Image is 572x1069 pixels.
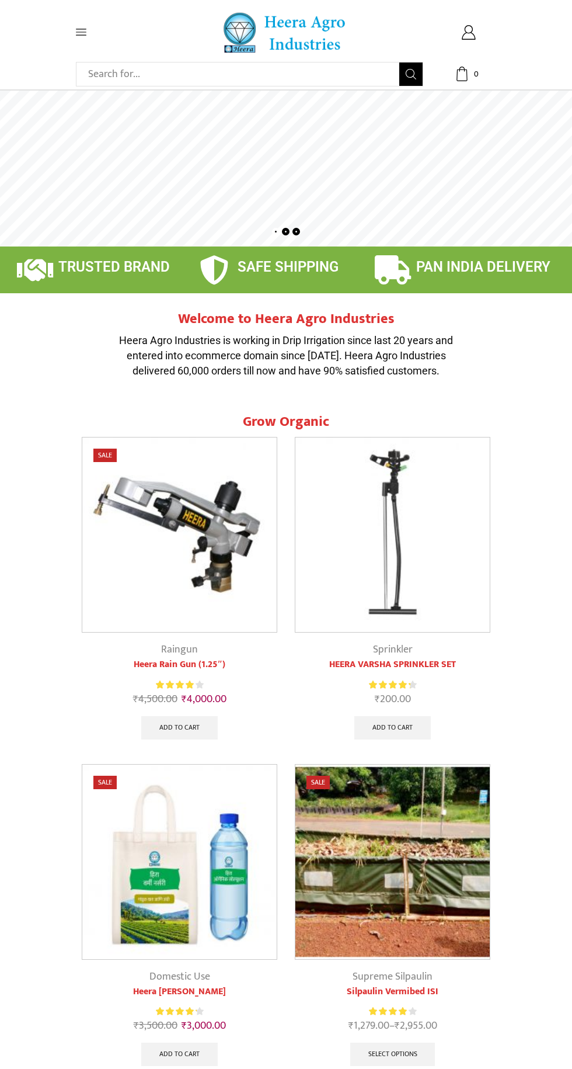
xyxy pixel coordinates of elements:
a: Supreme Silpaulin [353,968,433,985]
span: Grow Organic [243,410,329,433]
bdi: 1,279.00 [348,1017,389,1035]
img: Impact Mini Sprinkler [295,438,490,632]
span: Rated out of 5 [156,1005,197,1018]
span: Sale [306,776,330,789]
bdi: 4,000.00 [182,690,226,708]
input: Search for... [82,63,399,86]
span: ₹ [182,690,187,708]
span: Sale [93,776,117,789]
a: Select options for “Silpaulin Vermibed ISI” [350,1043,435,1066]
bdi: 200.00 [375,690,411,708]
h2: Welcome to Heera Agro Industries [111,311,461,328]
span: 0 [470,68,482,80]
a: Add to cart: “Heera Vermi Nursery” [141,1043,218,1066]
a: Raingun [161,641,198,658]
div: Rated 4.17 out of 5 [369,1005,416,1018]
bdi: 4,500.00 [133,690,177,708]
span: – [295,1018,490,1034]
div: Rated 4.00 out of 5 [156,679,203,691]
a: 0 [441,67,496,81]
a: Domestic Use [149,968,210,985]
span: Rated out of 5 [156,679,194,691]
img: Silpaulin Vermibed ISI [295,765,490,959]
a: Sprinkler [373,641,413,658]
span: ₹ [348,1017,354,1035]
div: Rated 4.37 out of 5 [369,679,416,691]
span: Rated out of 5 [369,1005,409,1018]
img: Heera Raingun 1.50 [82,438,277,632]
p: Heera Agro Industries is working in Drip Irrigation since last 20 years and entered into ecommerc... [111,333,461,378]
span: ₹ [182,1017,187,1035]
a: Heera [PERSON_NAME] [82,985,277,999]
img: Heera Vermi Nursery [82,765,277,959]
bdi: 3,000.00 [182,1017,226,1035]
a: HEERA VARSHA SPRINKLER SET [295,658,490,672]
a: Heera Rain Gun (1.25″) [82,658,277,672]
bdi: 2,955.00 [395,1017,437,1035]
span: ₹ [375,690,380,708]
a: Add to cart: “HEERA VARSHA SPRINKLER SET” [354,716,431,740]
span: ₹ [395,1017,400,1035]
button: Search button [399,63,423,86]
span: TRUSTED BRAND [58,259,170,275]
bdi: 3,500.00 [134,1017,177,1035]
span: PAN INDIA DELIVERY [416,259,550,275]
span: ₹ [133,690,138,708]
a: Silpaulin Vermibed ISI [295,985,490,999]
span: SAFE SHIPPING [238,259,339,275]
span: Sale [93,449,117,462]
div: Rated 4.33 out of 5 [156,1005,203,1018]
span: Rated out of 5 [369,679,410,691]
a: Add to cart: “Heera Rain Gun (1.25")” [141,716,218,740]
span: ₹ [134,1017,139,1035]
